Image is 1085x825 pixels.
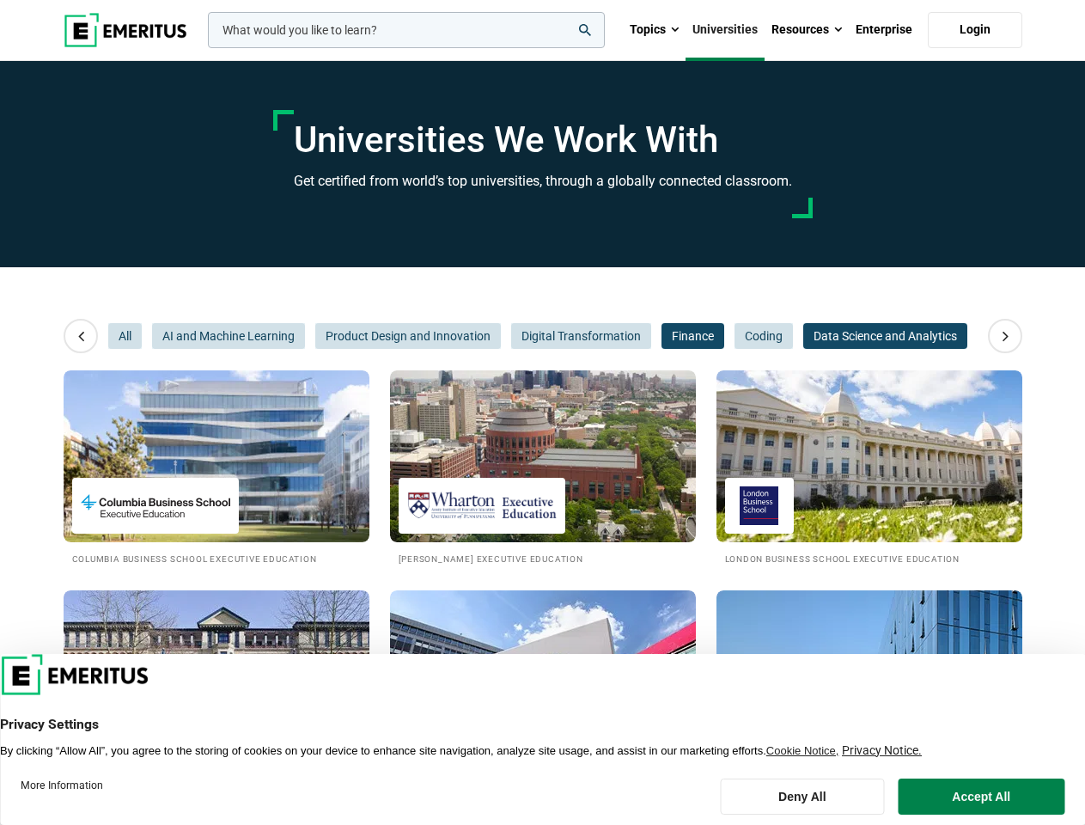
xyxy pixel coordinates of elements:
[294,170,792,192] h3: Get certified from world’s top universities, through a globally connected classroom.
[735,323,793,349] button: Coding
[390,590,696,785] a: Universities We Work With Imperial Executive Education Imperial Executive Education
[64,370,369,542] img: Universities We Work With
[511,323,651,349] button: Digital Transformation
[64,590,369,762] img: Universities We Work With
[152,323,305,349] button: AI and Machine Learning
[108,323,142,349] button: All
[315,323,501,349] button: Product Design and Innovation
[734,486,785,525] img: London Business School Executive Education
[390,370,696,565] a: Universities We Work With Wharton Executive Education [PERSON_NAME] Executive Education
[716,590,1022,785] a: Universities We Work With Rotman School of Management Rotman School of Management
[64,370,369,565] a: Universities We Work With Columbia Business School Executive Education Columbia Business School E...
[661,323,724,349] button: Finance
[803,323,967,349] button: Data Science and Analytics
[716,370,1022,542] img: Universities We Work With
[716,590,1022,762] img: Universities We Work With
[390,370,696,542] img: Universities We Work With
[399,551,687,565] h2: [PERSON_NAME] Executive Education
[208,12,605,48] input: woocommerce-product-search-field-0
[928,12,1022,48] a: Login
[716,370,1022,565] a: Universities We Work With London Business School Executive Education London Business School Execu...
[81,486,230,525] img: Columbia Business School Executive Education
[72,551,361,565] h2: Columbia Business School Executive Education
[294,119,792,162] h1: Universities We Work With
[407,486,557,525] img: Wharton Executive Education
[64,590,369,785] a: Universities We Work With Cambridge Judge Business School Executive Education Cambridge Judge Bus...
[725,551,1014,565] h2: London Business School Executive Education
[390,590,696,762] img: Universities We Work With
